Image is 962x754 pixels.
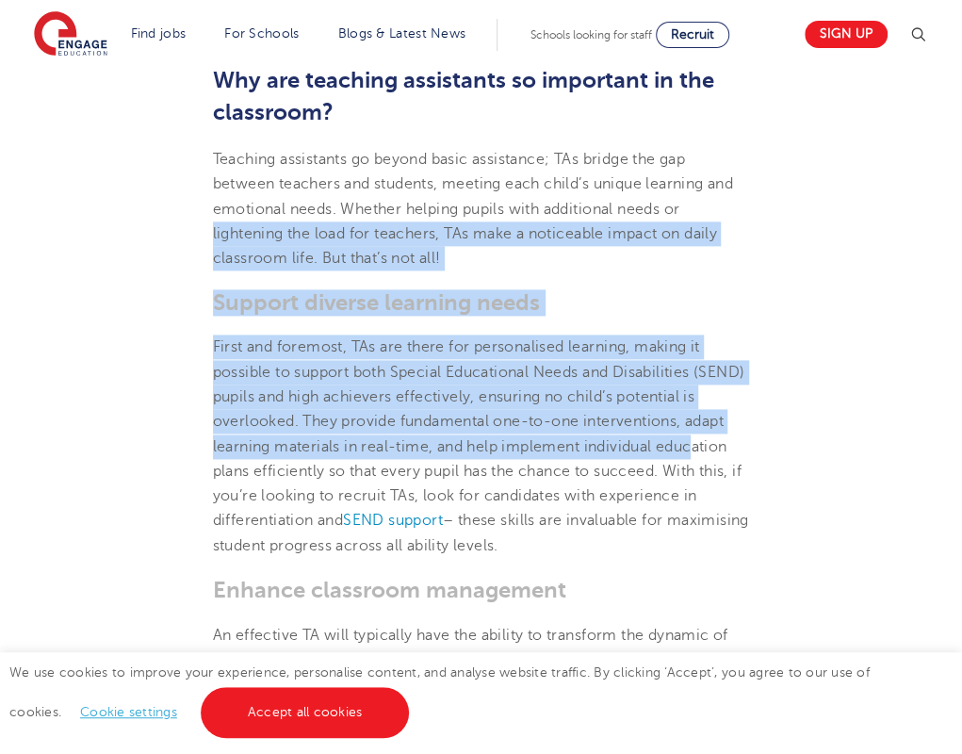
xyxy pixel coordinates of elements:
[224,26,299,41] a: For Schools
[213,151,733,267] span: Teaching assistants go beyond basic assistance; TAs bridge the gap between teachers and students,...
[530,28,652,41] span: Schools looking for staff
[656,22,729,48] a: Recruit
[213,577,566,603] span: Enhance classroom management
[213,289,540,316] span: Support diverse learning needs
[338,26,466,41] a: Blogs & Latest News
[343,512,443,529] a: SEND support
[805,21,888,48] a: Sign up
[80,705,177,719] a: Cookie settings
[213,512,749,553] span: – these skills are invaluable for maximising student progress across all ability levels.
[131,26,187,41] a: Find jobs
[213,338,745,529] span: First and foremost, TAs are there for personalised learning, making it possible to support both S...
[671,27,714,41] span: Recruit
[213,67,714,125] span: Why are teaching assistants so important in the classroom?
[201,687,410,738] a: Accept all cookies
[34,11,107,58] img: Engage Education
[9,665,870,719] span: We use cookies to improve your experience, personalise content, and analyse website traffic. By c...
